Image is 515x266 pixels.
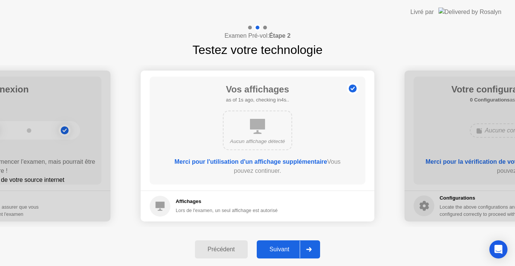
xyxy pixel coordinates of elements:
button: Précédent [195,240,248,258]
b: Merci pour l'utilisation d'un affichage supplémentaire [175,158,327,165]
div: Précédent [197,246,245,253]
h1: Testez votre technologie [192,41,322,59]
h5: Affichages [176,198,277,205]
h5: as of 1s ago, checking in4s.. [226,96,289,104]
div: Livré par [411,8,434,17]
button: Suivant [257,240,320,258]
div: Lors de l'examen, un seul affichage est autorisé [176,207,277,214]
h1: Vos affichages [226,83,289,96]
div: Suivant [259,246,300,253]
div: Open Intercom Messenger [489,240,507,258]
b: Étape 2 [269,32,291,39]
img: Delivered by Rosalyn [438,8,501,16]
h4: Examen Pré-vol: [224,31,290,40]
div: Vous pouvez continuer. [171,157,344,175]
div: Aucun affichage détecté [230,138,285,145]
